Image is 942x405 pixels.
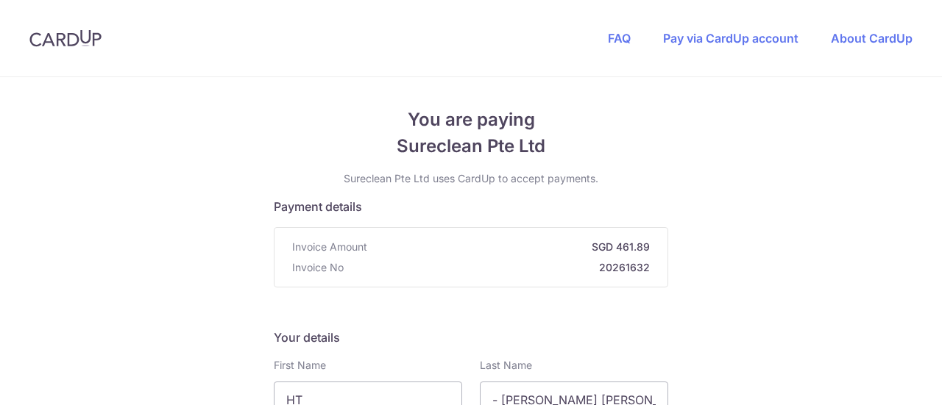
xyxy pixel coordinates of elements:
[373,240,650,254] strong: SGD 461.89
[274,171,668,186] p: Sureclean Pte Ltd uses CardUp to accept payments.
[480,358,532,373] label: Last Name
[274,329,668,346] h5: Your details
[292,260,344,275] span: Invoice No
[608,31,631,46] a: FAQ
[663,31,798,46] a: Pay via CardUp account
[831,31,913,46] a: About CardUp
[350,260,650,275] strong: 20261632
[274,358,326,373] label: First Name
[29,29,102,47] img: CardUp
[274,107,668,133] span: You are paying
[274,133,668,160] span: Sureclean Pte Ltd
[292,240,367,254] span: Invoice Amount
[274,198,668,215] h5: Payment details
